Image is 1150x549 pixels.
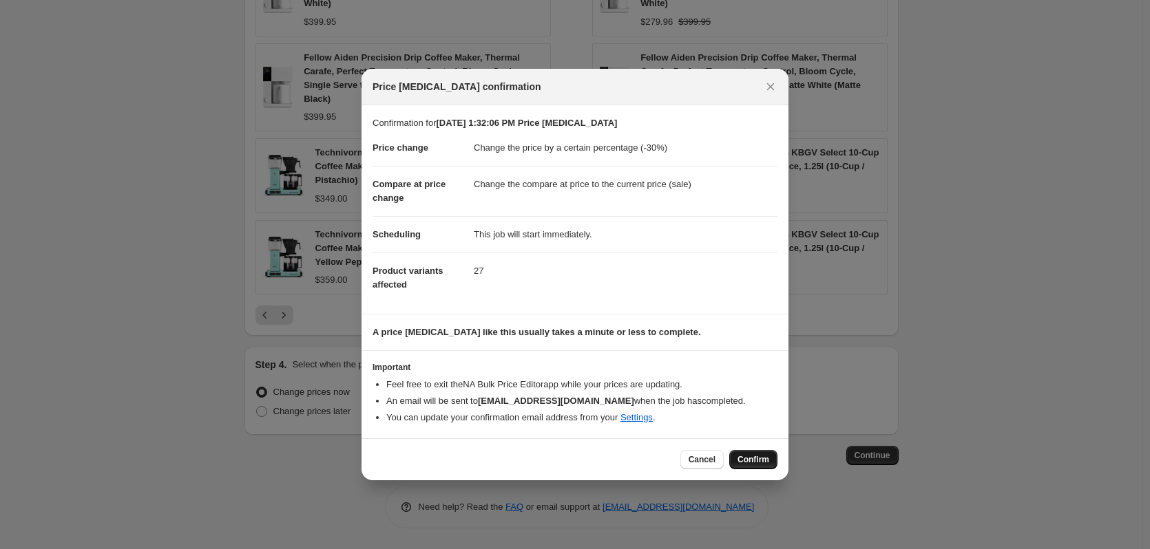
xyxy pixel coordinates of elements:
[689,454,715,465] span: Cancel
[373,266,443,290] span: Product variants affected
[729,450,777,469] button: Confirm
[373,327,701,337] b: A price [MEDICAL_DATA] like this usually takes a minute or less to complete.
[373,229,421,239] span: Scheduling
[373,142,428,153] span: Price change
[436,118,617,128] b: [DATE] 1:32:06 PM Price [MEDICAL_DATA]
[386,411,777,424] li: You can update your confirmation email address from your .
[680,450,724,469] button: Cancel
[620,412,653,422] a: Settings
[373,362,777,373] h3: Important
[373,179,446,203] span: Compare at price change
[386,378,777,391] li: Feel free to exit the NA Bulk Price Editor app while your prices are updating.
[373,116,777,130] p: Confirmation for
[474,166,777,202] dd: Change the compare at price to the current price (sale)
[478,396,634,406] b: [EMAIL_ADDRESS][DOMAIN_NAME]
[474,216,777,252] dd: This job will start immediately.
[474,252,777,289] dd: 27
[761,77,780,96] button: Close
[386,394,777,408] li: An email will be sent to when the job has completed .
[373,80,541,94] span: Price [MEDICAL_DATA] confirmation
[738,454,769,465] span: Confirm
[474,130,777,166] dd: Change the price by a certain percentage (-30%)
